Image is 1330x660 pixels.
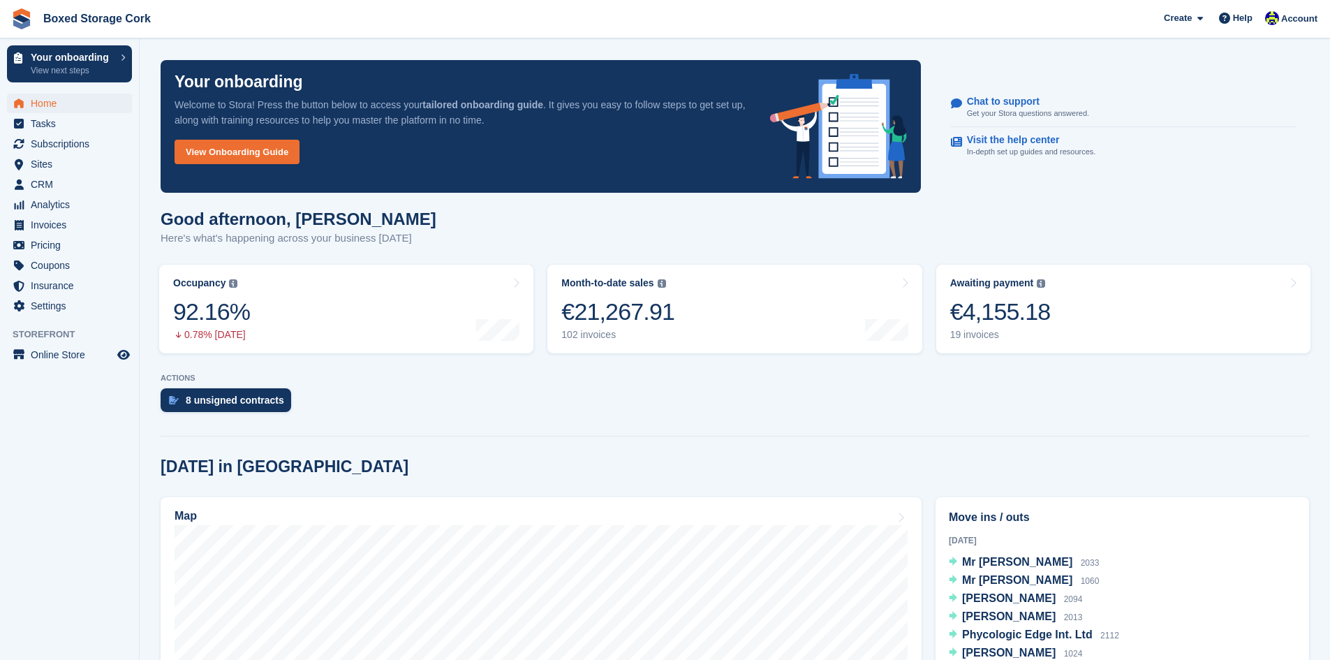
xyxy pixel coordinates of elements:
img: stora-icon-8386f47178a22dfd0bd8f6a31ec36ba5ce8667c1dd55bd0f319d3a0aa187defe.svg [11,8,32,29]
span: Settings [31,296,114,316]
a: menu [7,195,132,214]
a: Mr [PERSON_NAME] 1060 [949,572,1099,590]
img: Vincent [1265,11,1279,25]
span: Pricing [31,235,114,255]
a: Boxed Storage Cork [38,7,156,30]
p: ACTIONS [161,374,1309,383]
div: €4,155.18 [950,298,1051,326]
div: 102 invoices [561,329,674,341]
a: [PERSON_NAME] 2013 [949,608,1082,626]
span: 2013 [1064,613,1083,622]
span: Subscriptions [31,134,114,154]
div: 92.16% [173,298,250,326]
p: View next steps [31,64,114,77]
p: Here's what's happening across your business [DATE] [161,230,436,247]
span: 2033 [1081,558,1100,568]
a: Mr [PERSON_NAME] 2033 [949,554,1099,572]
a: Month-to-date sales €21,267.91 102 invoices [547,265,922,353]
div: Occupancy [173,277,226,289]
img: icon-info-grey-7440780725fd019a000dd9b08b2336e03edf1995a4989e88bcd33f0948082b44.svg [229,279,237,288]
div: [DATE] [949,534,1296,547]
img: icon-info-grey-7440780725fd019a000dd9b08b2336e03edf1995a4989e88bcd33f0948082b44.svg [1037,279,1045,288]
a: menu [7,296,132,316]
a: Your onboarding View next steps [7,45,132,82]
span: Coupons [31,256,114,275]
a: Phycologic Edge Int. Ltd 2112 [949,626,1119,645]
h2: Move ins / outs [949,509,1296,526]
span: Mr [PERSON_NAME] [962,574,1072,586]
a: menu [7,345,132,365]
span: Help [1233,11,1253,25]
img: icon-info-grey-7440780725fd019a000dd9b08b2336e03edf1995a4989e88bcd33f0948082b44.svg [658,279,666,288]
a: [PERSON_NAME] 2094 [949,590,1082,608]
span: 1060 [1081,576,1100,586]
a: menu [7,134,132,154]
h2: [DATE] in [GEOGRAPHIC_DATA] [161,457,408,476]
div: Awaiting payment [950,277,1034,289]
span: [PERSON_NAME] [962,647,1056,659]
h2: Map [175,510,197,522]
span: Account [1281,12,1317,26]
a: menu [7,114,132,133]
p: Welcome to Stora! Press the button below to access your . It gives you easy to follow steps to ge... [175,97,748,128]
a: Visit the help center In-depth set up guides and resources. [951,127,1296,165]
div: 8 unsigned contracts [186,395,284,406]
a: Occupancy 92.16% 0.78% [DATE] [159,265,533,353]
span: Create [1164,11,1192,25]
span: Online Store [31,345,114,365]
strong: tailored onboarding guide [422,99,543,110]
a: View Onboarding Guide [175,140,300,164]
p: Your onboarding [175,74,303,90]
span: 2094 [1064,594,1083,604]
a: menu [7,276,132,295]
span: 2112 [1100,631,1119,640]
span: [PERSON_NAME] [962,592,1056,604]
img: contract_signature_icon-13c848040528278c33f63329250d36e43548de30e8caae1d1a13099fd9432cc5.svg [169,396,179,404]
span: Analytics [31,195,114,214]
a: Preview store [115,346,132,363]
a: menu [7,175,132,194]
span: Sites [31,154,114,174]
a: menu [7,256,132,275]
p: In-depth set up guides and resources. [967,146,1096,158]
a: menu [7,215,132,235]
a: menu [7,235,132,255]
a: menu [7,154,132,174]
span: 1024 [1064,649,1083,659]
a: 8 unsigned contracts [161,388,298,419]
p: Visit the help center [967,134,1085,146]
span: CRM [31,175,114,194]
div: 0.78% [DATE] [173,329,250,341]
h1: Good afternoon, [PERSON_NAME] [161,210,436,228]
span: Mr [PERSON_NAME] [962,556,1072,568]
span: Storefront [13,328,139,342]
img: onboarding-info-6c161a55d2c0e0a8cae90662b2fe09162a5109e8cc188191df67fb4f79e88e88.svg [770,74,907,179]
p: Chat to support [967,96,1078,108]
p: Get your Stora questions answered. [967,108,1089,119]
span: [PERSON_NAME] [962,610,1056,622]
div: Month-to-date sales [561,277,653,289]
a: Chat to support Get your Stora questions answered. [951,89,1296,127]
span: Phycologic Edge Int. Ltd [962,629,1093,640]
a: menu [7,94,132,113]
div: €21,267.91 [561,298,674,326]
a: Awaiting payment €4,155.18 19 invoices [936,265,1310,353]
span: Insurance [31,276,114,295]
span: Home [31,94,114,113]
div: 19 invoices [950,329,1051,341]
span: Invoices [31,215,114,235]
span: Tasks [31,114,114,133]
p: Your onboarding [31,52,114,62]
